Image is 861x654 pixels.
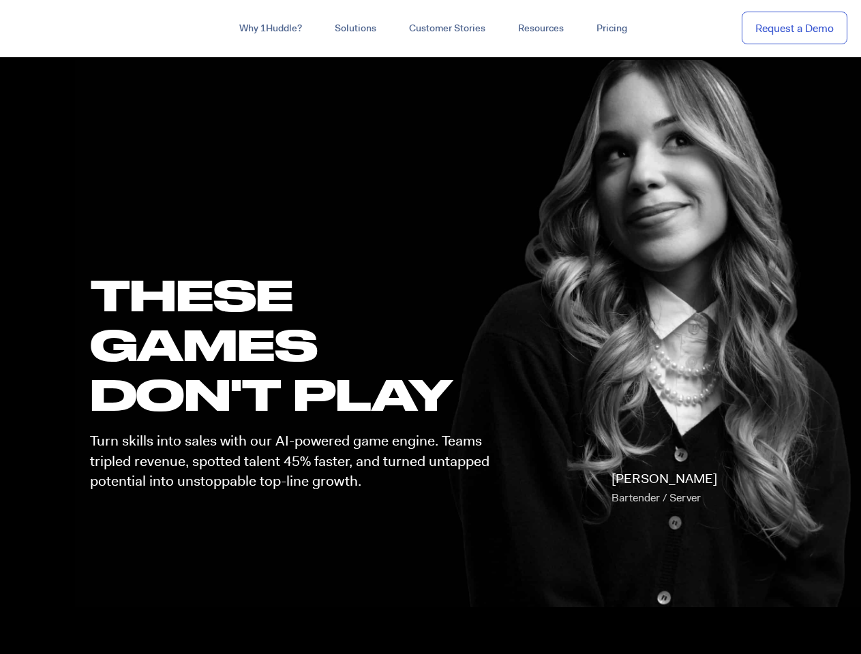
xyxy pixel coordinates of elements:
a: Resources [502,16,580,41]
h1: these GAMES DON'T PLAY [90,270,502,420]
a: Customer Stories [393,16,502,41]
a: Why 1Huddle? [223,16,318,41]
span: Bartender / Server [611,490,701,505]
a: Pricing [580,16,644,41]
img: ... [14,15,111,41]
p: Turn skills into sales with our AI-powered game engine. Teams tripled revenue, spotted talent 45%... [90,431,502,491]
a: Solutions [318,16,393,41]
p: [PERSON_NAME] [611,469,717,508]
a: Request a Demo [742,12,847,45]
